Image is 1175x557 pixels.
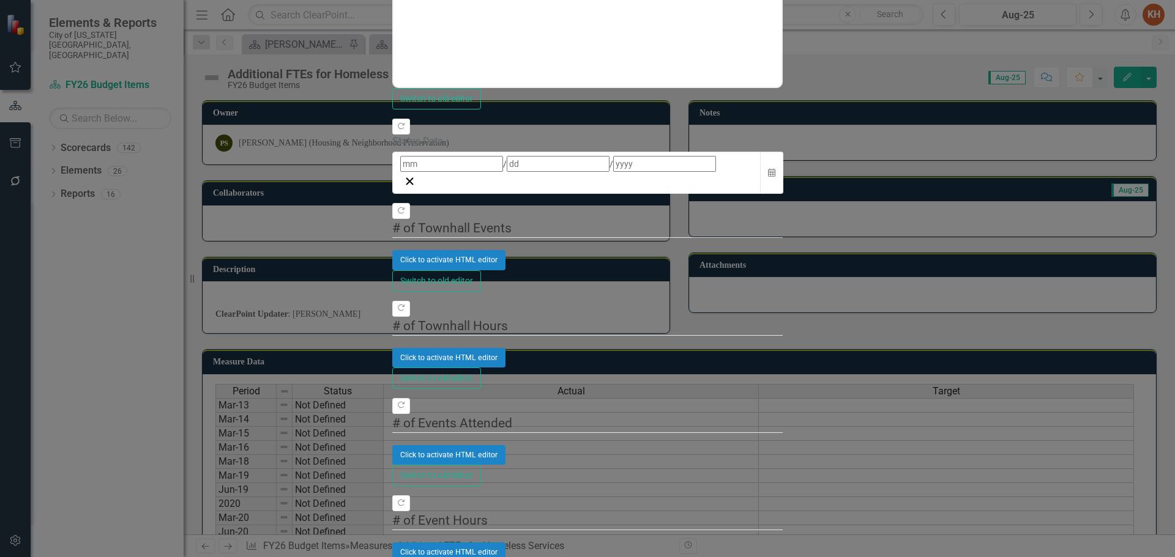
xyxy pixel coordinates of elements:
button: Click to activate HTML editor [392,348,505,367]
input: yyyy [613,156,716,172]
button: Switch to old editor [392,88,481,109]
button: Switch to old editor [392,270,481,292]
legend: # of Events Attended [392,414,783,433]
span: / [503,159,507,169]
div: Status Date [392,135,783,149]
button: Switch to old editor [392,367,481,389]
span: / [610,159,613,169]
input: dd [507,156,610,172]
legend: # of Event Hours [392,511,783,530]
button: Click to activate HTML editor [392,445,505,465]
button: Switch to old editor [392,465,481,486]
input: mm [400,156,503,172]
button: Click to activate HTML editor [392,250,505,270]
legend: # of Townhall Hours [392,317,783,336]
legend: # of Townhall Events [392,219,783,238]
